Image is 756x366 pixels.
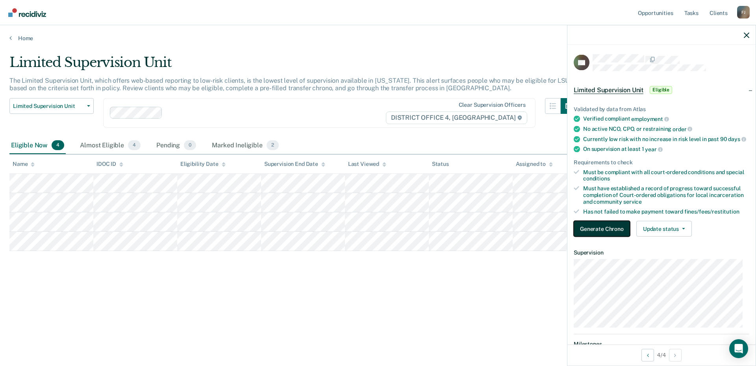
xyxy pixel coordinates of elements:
div: Assigned to [516,161,553,167]
div: Must be compliant with all court-ordered conditions and special conditions [583,169,749,182]
button: Profile dropdown button [737,6,750,19]
div: 4 / 4 [567,344,756,365]
dt: Milestones [574,341,749,347]
span: order [673,126,692,132]
span: Limited Supervision Unit [574,86,643,94]
span: fines/fees/restitution [684,208,739,214]
div: Limited Supervision Unit [9,54,576,77]
span: 4 [128,140,141,150]
div: Almost Eligible [78,137,142,154]
div: F J [737,6,750,19]
button: Next Opportunity [669,349,682,361]
a: Home [9,35,747,42]
div: Eligibility Date [180,161,226,167]
span: days [728,136,746,142]
div: Open Intercom Messenger [729,339,748,358]
dt: Supervision [574,249,749,256]
div: Verified compliant [583,115,749,123]
span: 0 [184,140,196,150]
button: Update status [636,221,692,237]
div: Requirements to check [574,159,749,165]
div: Clear supervision officers [459,102,526,108]
span: year [645,146,662,152]
div: Validated by data from Atlas [574,106,749,112]
div: Has not failed to make payment toward [583,208,749,215]
button: Previous Opportunity [641,349,654,361]
div: Marked Ineligible [210,137,280,154]
div: Supervision End Date [264,161,325,167]
div: Status [432,161,449,167]
a: Navigate to form link [574,221,633,237]
p: The Limited Supervision Unit, which offers web-based reporting to low-risk clients, is the lowest... [9,77,569,92]
img: Recidiviz [8,8,46,17]
div: Eligible Now [9,137,66,154]
div: IDOC ID [96,161,123,167]
span: service [623,198,642,204]
div: Must have established a record of progress toward successful completion of Court-ordered obligati... [583,185,749,205]
span: 4 [52,140,64,150]
div: Last Viewed [348,161,386,167]
span: employment [631,116,669,122]
div: Pending [155,137,198,154]
div: No active NCO, CPO, or restraining [583,125,749,132]
div: Limited Supervision UnitEligible [567,77,756,102]
div: Currently low risk with no increase in risk level in past 90 [583,136,749,143]
div: Name [13,161,35,167]
span: 2 [267,140,279,150]
span: Eligible [650,86,672,94]
div: On supervision at least 1 [583,146,749,153]
span: Limited Supervision Unit [13,103,84,110]
button: Generate Chrono [574,221,630,237]
span: DISTRICT OFFICE 4, [GEOGRAPHIC_DATA] [386,111,527,124]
